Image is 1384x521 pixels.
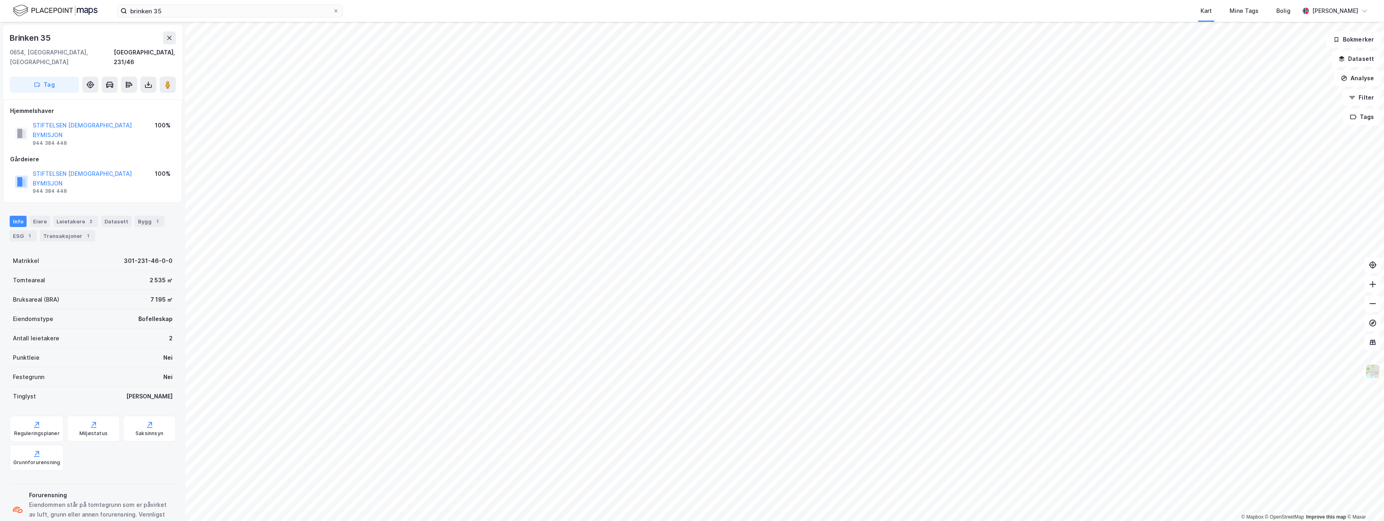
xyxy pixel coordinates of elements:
[40,230,95,242] div: Transaksjoner
[13,392,36,401] div: Tinglyst
[84,232,92,240] div: 1
[1230,6,1259,16] div: Mine Tags
[10,230,37,242] div: ESG
[101,216,131,227] div: Datasett
[13,372,44,382] div: Festegrunn
[1343,109,1381,125] button: Tags
[13,333,59,343] div: Antall leietakere
[124,256,173,266] div: 301-231-46-0-0
[25,232,33,240] div: 1
[10,106,175,116] div: Hjemmelshaver
[1326,31,1381,48] button: Bokmerker
[135,216,165,227] div: Bygg
[127,5,333,17] input: Søk på adresse, matrikkel, gårdeiere, leietakere eller personer
[163,372,173,382] div: Nei
[114,48,176,67] div: [GEOGRAPHIC_DATA], 231/46
[13,295,59,304] div: Bruksareal (BRA)
[79,430,108,437] div: Miljøstatus
[30,216,50,227] div: Eiere
[13,353,40,363] div: Punktleie
[87,217,95,225] div: 2
[1334,70,1381,86] button: Analyse
[1201,6,1212,16] div: Kart
[163,353,173,363] div: Nei
[10,31,52,44] div: Brinken 35
[53,216,98,227] div: Leietakere
[138,314,173,324] div: Bofelleskap
[150,275,173,285] div: 2 535 ㎡
[29,490,173,500] div: Forurensning
[150,295,173,304] div: 7 195 ㎡
[33,188,67,194] div: 944 384 448
[13,314,53,324] div: Eiendomstype
[1265,514,1304,520] a: OpenStreetMap
[33,140,67,146] div: 944 384 448
[10,77,79,93] button: Tag
[10,48,114,67] div: 0654, [GEOGRAPHIC_DATA], [GEOGRAPHIC_DATA]
[13,256,39,266] div: Matrikkel
[13,275,45,285] div: Tomteareal
[155,169,171,179] div: 100%
[10,154,175,164] div: Gårdeiere
[1312,6,1358,16] div: [PERSON_NAME]
[126,392,173,401] div: [PERSON_NAME]
[13,459,60,466] div: Grunnforurensning
[1241,514,1263,520] a: Mapbox
[155,121,171,130] div: 100%
[169,333,173,343] div: 2
[10,216,27,227] div: Info
[153,217,161,225] div: 1
[1306,514,1346,520] a: Improve this map
[1365,364,1380,379] img: Z
[14,430,60,437] div: Reguleringsplaner
[1276,6,1290,16] div: Bolig
[1342,90,1381,106] button: Filter
[1344,482,1384,521] div: Kontrollprogram for chat
[1344,482,1384,521] iframe: Chat Widget
[13,4,98,18] img: logo.f888ab2527a4732fd821a326f86c7f29.svg
[135,430,163,437] div: Saksinnsyn
[1332,51,1381,67] button: Datasett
